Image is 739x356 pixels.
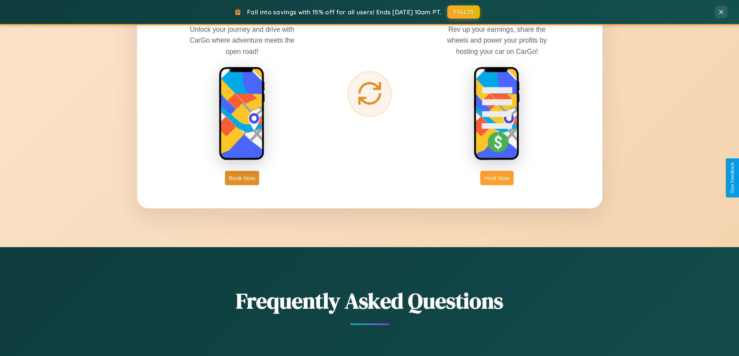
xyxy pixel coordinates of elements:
span: Fall into savings with 15% off for all users! Ends [DATE] 10am PT. [247,8,441,16]
img: rent phone [219,67,265,161]
img: host phone [474,67,520,161]
p: Rev up your earnings, share the wheels and power your profits by hosting your car on CarGo! [439,24,555,57]
button: FALL15 [447,5,480,19]
button: Host Now [480,171,513,185]
p: Unlock your journey and drive with CarGo where adventure meets the open road! [184,24,300,57]
h2: Frequently Asked Questions [137,286,602,316]
div: Give Feedback [730,162,735,194]
button: Book Now [225,171,259,185]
